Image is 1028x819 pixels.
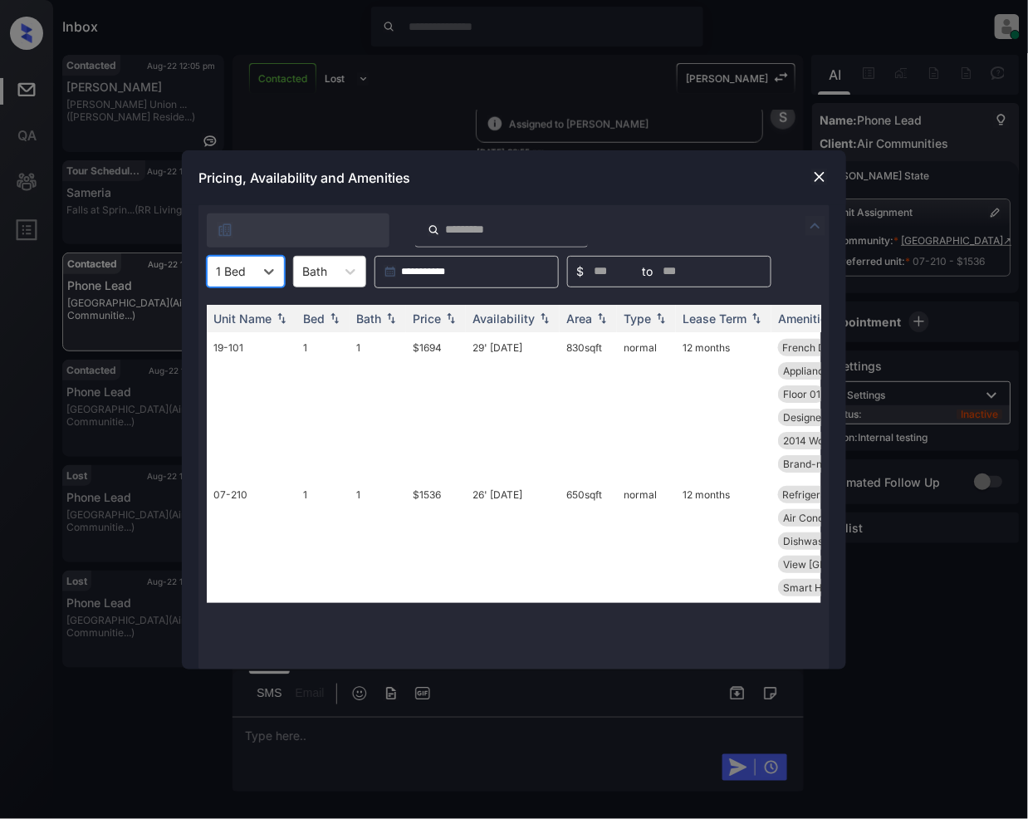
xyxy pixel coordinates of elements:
[683,311,747,326] div: Lease Term
[560,332,617,479] td: 830 sqft
[617,332,676,479] td: normal
[273,312,290,324] img: sorting
[748,312,765,324] img: sorting
[207,479,296,603] td: 07-210
[783,411,869,424] span: Designer Cabine...
[466,479,560,603] td: 26' [DATE]
[350,479,406,603] td: 1
[560,479,617,603] td: 650 sqft
[783,512,854,524] span: Air Conditioner
[296,332,350,479] td: 1
[676,332,771,479] td: 12 months
[350,332,406,479] td: 1
[213,311,272,326] div: Unit Name
[783,535,839,547] span: Dishwasher
[466,332,560,479] td: 29' [DATE]
[356,311,381,326] div: Bath
[472,311,535,326] div: Availability
[783,388,820,400] span: Floor 01
[676,479,771,603] td: 12 months
[783,365,863,377] span: Appliances Stai...
[413,311,441,326] div: Price
[576,262,584,281] span: $
[783,558,918,571] span: View [GEOGRAPHIC_DATA]...
[778,311,834,326] div: Amenities
[642,262,653,281] span: to
[182,150,846,205] div: Pricing, Availability and Amenities
[783,434,869,447] span: 2014 Wood Floor...
[326,312,343,324] img: sorting
[783,341,847,354] span: French Doors
[811,169,828,185] img: close
[783,458,870,470] span: Brand-new Kitch...
[303,311,325,326] div: Bed
[624,311,651,326] div: Type
[783,488,862,501] span: Refrigerator Le...
[805,216,825,236] img: icon-zuma
[617,479,676,603] td: normal
[296,479,350,603] td: 1
[217,222,233,238] img: icon-zuma
[443,312,459,324] img: sorting
[428,223,440,238] img: icon-zuma
[406,479,466,603] td: $1536
[536,312,553,324] img: sorting
[783,581,875,594] span: Smart Home Door...
[566,311,592,326] div: Area
[207,332,296,479] td: 19-101
[383,312,399,324] img: sorting
[594,312,610,324] img: sorting
[653,312,669,324] img: sorting
[406,332,466,479] td: $1694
